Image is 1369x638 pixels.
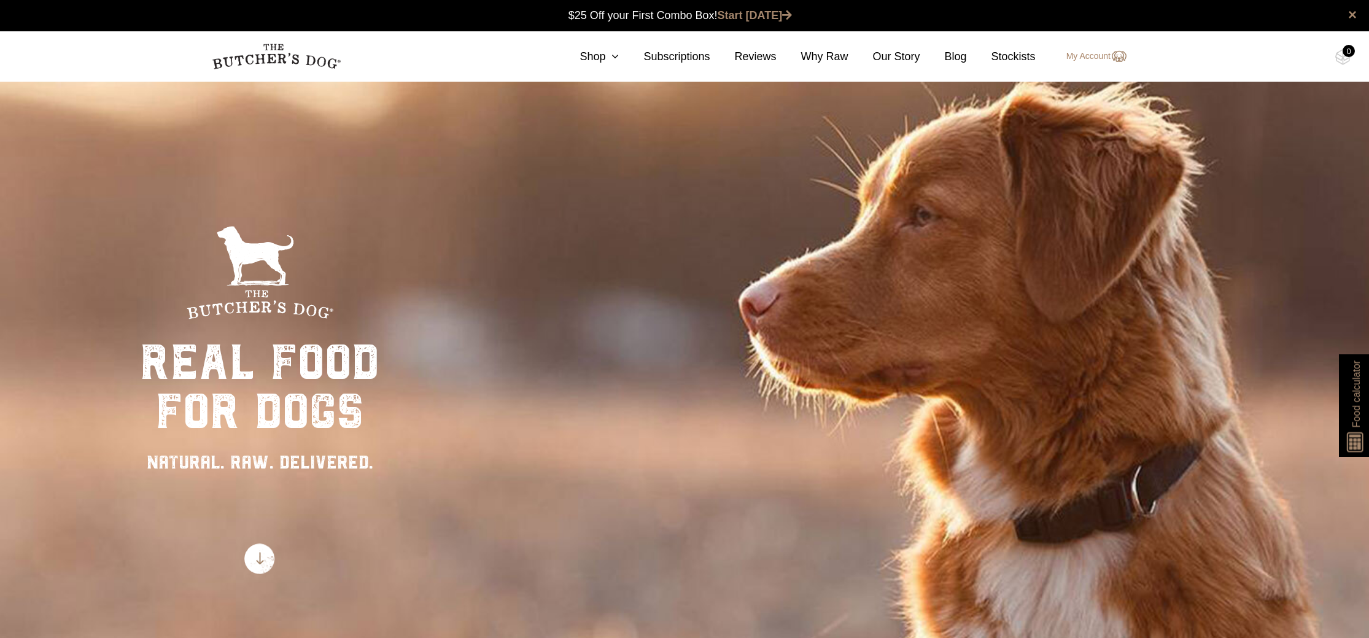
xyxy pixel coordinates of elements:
a: Shop [555,49,619,65]
a: Stockists [967,49,1036,65]
a: close [1348,7,1357,22]
div: NATURAL. RAW. DELIVERED. [140,448,379,476]
a: My Account [1054,49,1127,64]
a: Blog [920,49,967,65]
a: Start [DATE] [718,9,793,21]
span: Food calculator [1349,360,1363,427]
div: real food for dogs [140,338,379,436]
a: Reviews [710,49,776,65]
div: 0 [1343,45,1355,57]
a: Subscriptions [619,49,710,65]
img: TBD_Cart-Empty.png [1335,49,1351,65]
a: Our Story [848,49,920,65]
a: Why Raw [777,49,848,65]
